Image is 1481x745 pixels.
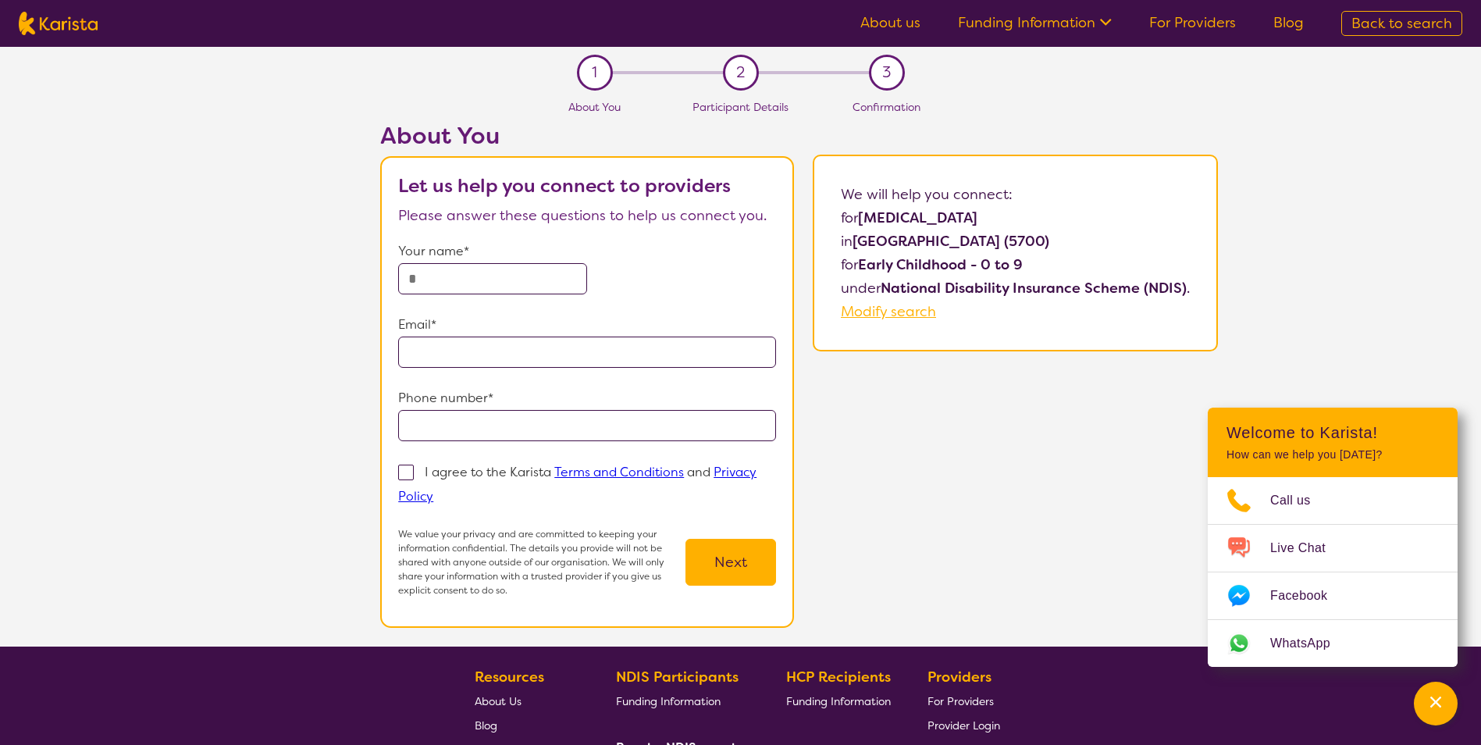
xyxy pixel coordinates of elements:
a: Funding Information [616,689,750,713]
span: Funding Information [616,694,721,708]
b: HCP Recipients [786,668,891,686]
p: for [841,206,1190,230]
a: Funding Information [786,689,891,713]
span: Participant Details [692,100,789,114]
p: Email* [398,313,776,337]
p: We value your privacy and are committed to keeping your information confidential. The details you... [398,527,685,597]
a: For Providers [927,689,1000,713]
b: National Disability Insurance Scheme (NDIS) [881,279,1187,298]
a: Modify search [841,302,936,321]
button: Next [685,539,776,586]
p: for [841,253,1190,276]
a: For Providers [1149,13,1236,32]
p: I agree to the Karista and [398,464,757,504]
span: About Us [475,694,522,708]
span: Call us [1270,489,1330,512]
b: [GEOGRAPHIC_DATA] (5700) [853,232,1049,251]
span: Back to search [1351,14,1452,33]
a: Web link opens in a new tab. [1208,620,1458,667]
span: Confirmation [853,100,920,114]
b: [MEDICAL_DATA] [858,209,977,227]
span: Blog [475,718,497,733]
span: About You [568,100,621,114]
p: Your name* [398,240,776,263]
span: For Providers [927,694,994,708]
b: Early Childhood - 0 to 9 [858,255,1023,274]
h2: Welcome to Karista! [1226,423,1439,442]
a: About us [860,13,920,32]
span: Facebook [1270,584,1346,608]
a: Terms and Conditions [554,464,684,480]
a: Provider Login [927,713,1000,737]
b: Resources [475,668,544,686]
div: Channel Menu [1208,408,1458,667]
span: 2 [736,61,745,84]
a: Blog [475,713,579,737]
span: Funding Information [786,694,891,708]
p: We will help you connect: [841,183,1190,206]
h2: About You [380,122,794,150]
p: Phone number* [398,387,776,410]
a: Blog [1273,13,1304,32]
span: 1 [592,61,597,84]
p: How can we help you [DATE]? [1226,448,1439,462]
ul: Choose channel [1208,477,1458,667]
button: Channel Menu [1414,682,1458,725]
b: Let us help you connect to providers [398,173,731,198]
p: under . [841,276,1190,300]
span: WhatsApp [1270,632,1349,655]
a: Funding Information [958,13,1112,32]
a: Back to search [1341,11,1462,36]
a: About Us [475,689,579,713]
span: Live Chat [1270,536,1344,560]
p: in [841,230,1190,253]
b: Providers [927,668,991,686]
b: NDIS Participants [616,668,739,686]
span: 3 [882,61,891,84]
span: Provider Login [927,718,1000,733]
p: Please answer these questions to help us connect you. [398,204,776,227]
img: Karista logo [19,12,98,35]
